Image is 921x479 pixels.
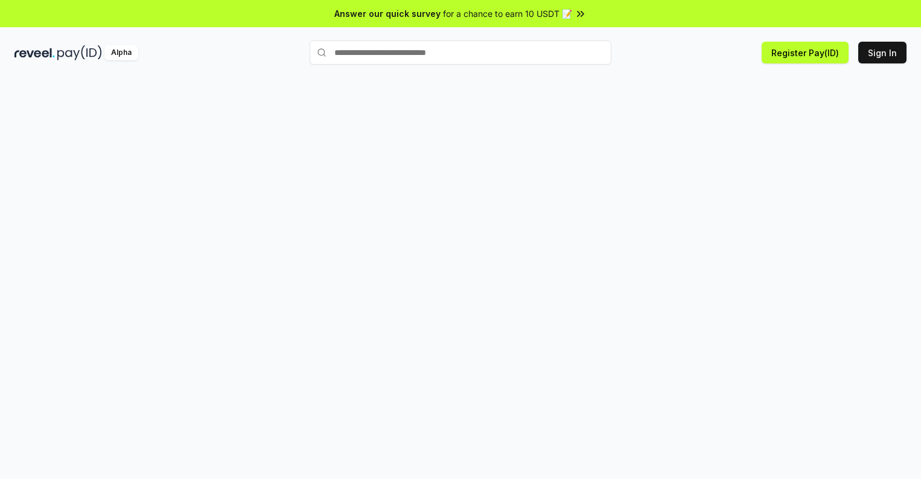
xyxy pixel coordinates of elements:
[14,45,55,60] img: reveel_dark
[443,7,572,20] span: for a chance to earn 10 USDT 📝
[57,45,102,60] img: pay_id
[334,7,441,20] span: Answer our quick survey
[762,42,849,63] button: Register Pay(ID)
[104,45,138,60] div: Alpha
[858,42,907,63] button: Sign In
